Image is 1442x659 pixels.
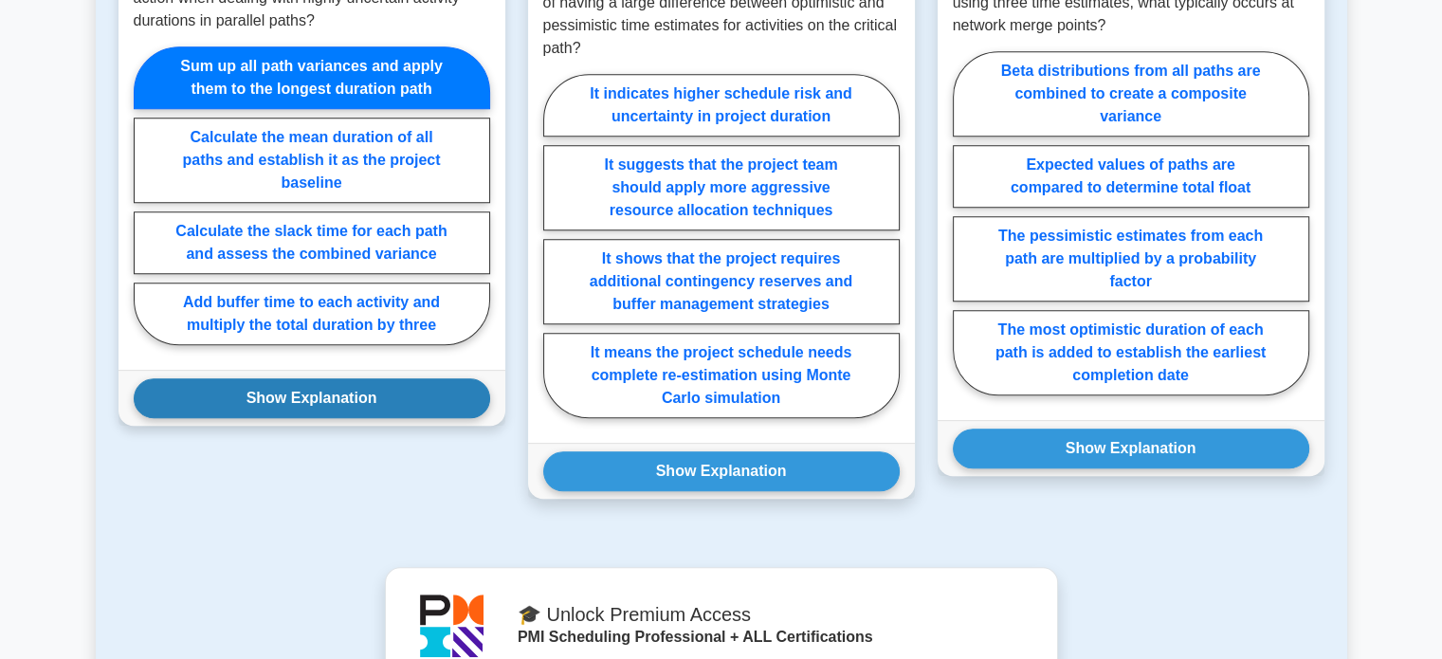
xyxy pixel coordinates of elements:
[134,211,490,274] label: Calculate the slack time for each path and assess the combined variance
[953,310,1309,395] label: The most optimistic duration of each path is added to establish the earliest completion date
[543,239,900,324] label: It shows that the project requires additional contingency reserves and buffer management strategies
[953,145,1309,208] label: Expected values of paths are compared to determine total float
[543,451,900,491] button: Show Explanation
[953,51,1309,137] label: Beta distributions from all paths are combined to create a composite variance
[134,118,490,203] label: Calculate the mean duration of all paths and establish it as the project baseline
[134,378,490,418] button: Show Explanation
[543,333,900,418] label: It means the project schedule needs complete re-estimation using Monte Carlo simulation
[134,46,490,109] label: Sum up all path variances and apply them to the longest duration path
[543,74,900,137] label: It indicates higher schedule risk and uncertainty in project duration
[134,283,490,345] label: Add buffer time to each activity and multiply the total duration by three
[953,429,1309,468] button: Show Explanation
[953,216,1309,302] label: The pessimistic estimates from each path are multiplied by a probability factor
[543,145,900,230] label: It suggests that the project team should apply more aggressive resource allocation techniques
